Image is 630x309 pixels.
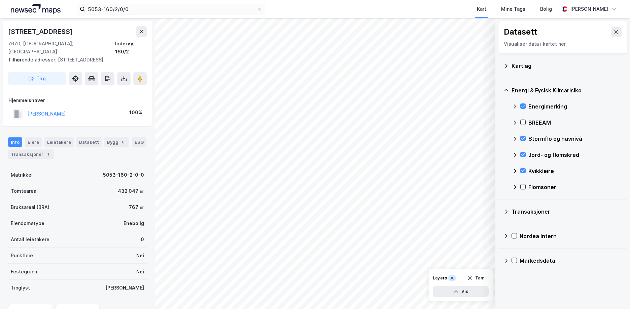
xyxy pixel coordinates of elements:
div: Kartlag [512,62,622,70]
button: Tøm [463,273,489,283]
button: Tag [8,72,66,85]
div: Inderøy, 160/2 [115,40,147,56]
div: 432 047 ㎡ [118,187,144,195]
div: Matrikkel [11,171,33,179]
div: Enebolig [124,219,144,227]
div: Tinglyst [11,284,30,292]
div: 6 [120,139,127,145]
div: Energimerking [528,102,622,111]
div: 0 [141,235,144,244]
div: 1 [45,151,51,158]
iframe: Chat Widget [596,277,630,309]
div: Kart [477,5,486,13]
div: Eiere [25,137,42,147]
div: Datasett [504,27,537,37]
div: Visualiser data i kartet her. [504,40,622,48]
div: Bolig [540,5,552,13]
div: Nei [136,268,144,276]
img: logo.a4113a55bc3d86da70a041830d287a7e.svg [11,4,61,14]
div: [STREET_ADDRESS] [8,26,74,37]
div: Transaksjoner [512,208,622,216]
div: Bruksareal (BRA) [11,203,49,211]
div: Festegrunn [11,268,37,276]
div: 100% [129,108,142,117]
div: Hjemmelshaver [8,96,146,104]
div: Transaksjoner [8,149,54,159]
div: Antall leietakere [11,235,49,244]
div: BREEAM [528,119,622,127]
div: 5053-160-2-0-0 [103,171,144,179]
div: Punktleie [11,252,33,260]
div: Nordea Intern [520,232,622,240]
div: 7670, [GEOGRAPHIC_DATA], [GEOGRAPHIC_DATA] [8,40,115,56]
div: Jord- og flomskred [528,151,622,159]
div: Layers [433,275,447,281]
div: 767 ㎡ [129,203,144,211]
span: Tilhørende adresser: [8,57,58,62]
div: Datasett [76,137,102,147]
div: Kvikkleire [528,167,622,175]
div: [PERSON_NAME] [570,5,608,13]
div: 30 [448,275,456,281]
div: [PERSON_NAME] [105,284,144,292]
div: Nei [136,252,144,260]
div: Leietakere [44,137,74,147]
input: Søk på adresse, matrikkel, gårdeiere, leietakere eller personer [85,4,257,14]
div: [STREET_ADDRESS] [8,56,141,64]
div: Flomsoner [528,183,622,191]
div: Eiendomstype [11,219,44,227]
button: Vis [433,286,489,297]
div: Markedsdata [520,257,622,265]
div: Mine Tags [501,5,525,13]
div: Bygg [104,137,129,147]
div: Energi & Fysisk Klimarisiko [512,86,622,94]
div: Stormflo og havnivå [528,135,622,143]
div: Tomteareal [11,187,38,195]
div: Info [8,137,22,147]
div: ESG [132,137,146,147]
